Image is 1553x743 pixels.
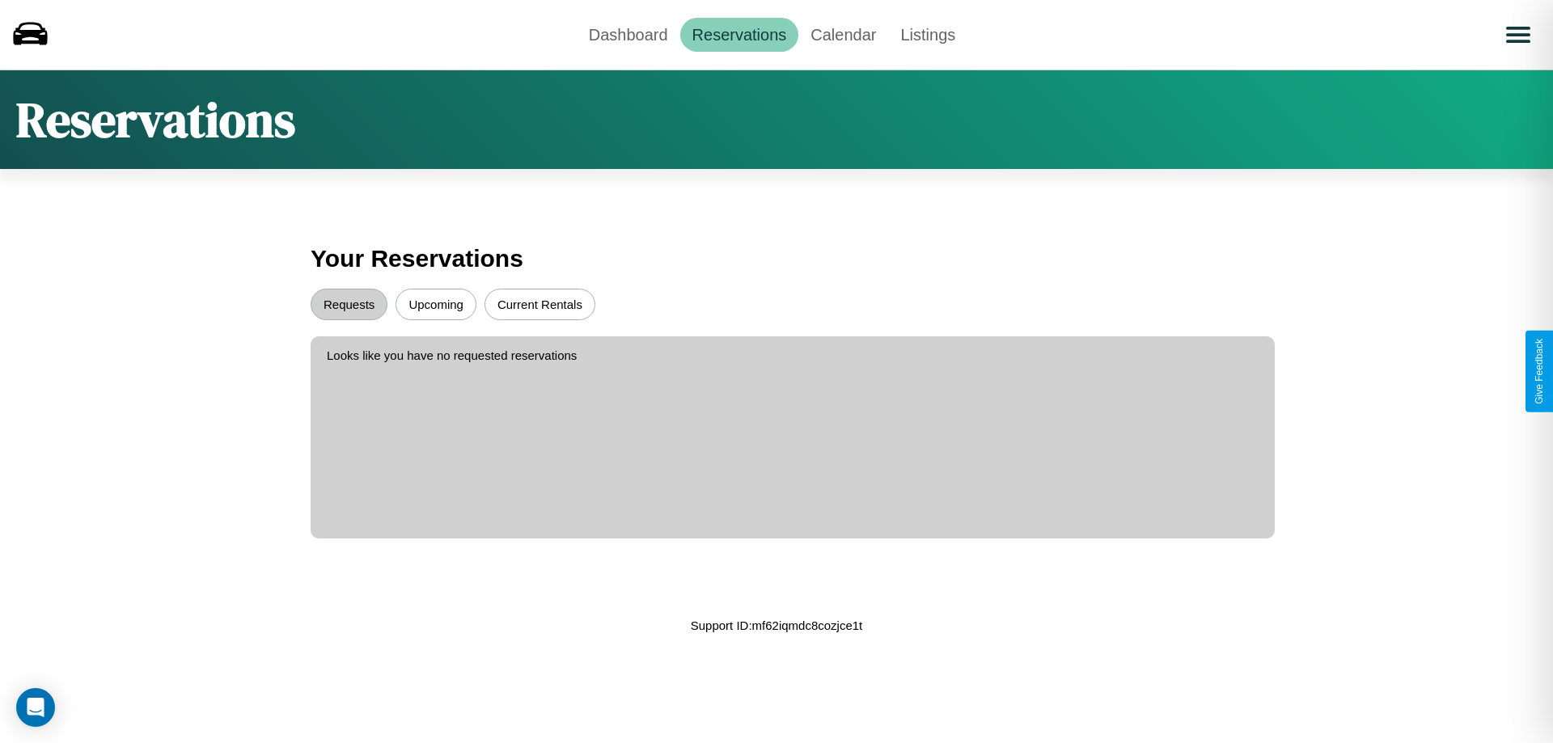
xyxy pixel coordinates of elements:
[311,289,387,320] button: Requests
[691,614,863,636] p: Support ID: mf62iqmdc8cozjce1t
[327,344,1259,366] p: Looks like you have no requested reservations
[311,237,1242,281] h3: Your Reservations
[798,18,888,52] a: Calendar
[16,688,55,727] div: Open Intercom Messenger
[396,289,476,320] button: Upcoming
[680,18,799,52] a: Reservations
[485,289,595,320] button: Current Rentals
[888,18,967,52] a: Listings
[16,87,295,153] h1: Reservations
[1534,339,1545,404] div: Give Feedback
[1496,12,1541,57] button: Open menu
[577,18,680,52] a: Dashboard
